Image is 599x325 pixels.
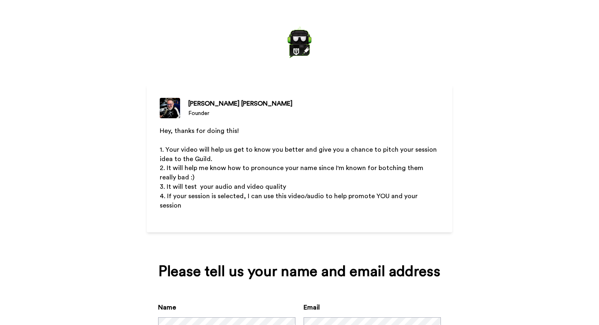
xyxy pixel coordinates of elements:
div: [PERSON_NAME] [PERSON_NAME] [188,99,293,108]
label: Email [304,303,320,312]
span: Hey, thanks for doing this! [160,128,239,134]
img: https://cdn.bonjoro.com/media/ae72f027-138b-4b18-980b-79e927b27cad/e14f6c45-3b45-4f9e-83d7-1c59da... [283,26,316,59]
span: 1. Your video will help us get to know you better and give you a chance to pitch your session ide... [160,146,438,162]
img: Founder [160,98,180,118]
div: Founder [188,109,293,117]
span: 3. It will test your audio and video quality [160,184,286,190]
div: Please tell us your name and email address [158,263,441,280]
span: 4. If your session is selected, I can use this video/audio to help promote YOU and your session [160,193,419,209]
label: Name [158,303,176,312]
span: 2. It will help me know how to pronounce your name since I'm known for botching them really bad :) [160,165,425,181]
